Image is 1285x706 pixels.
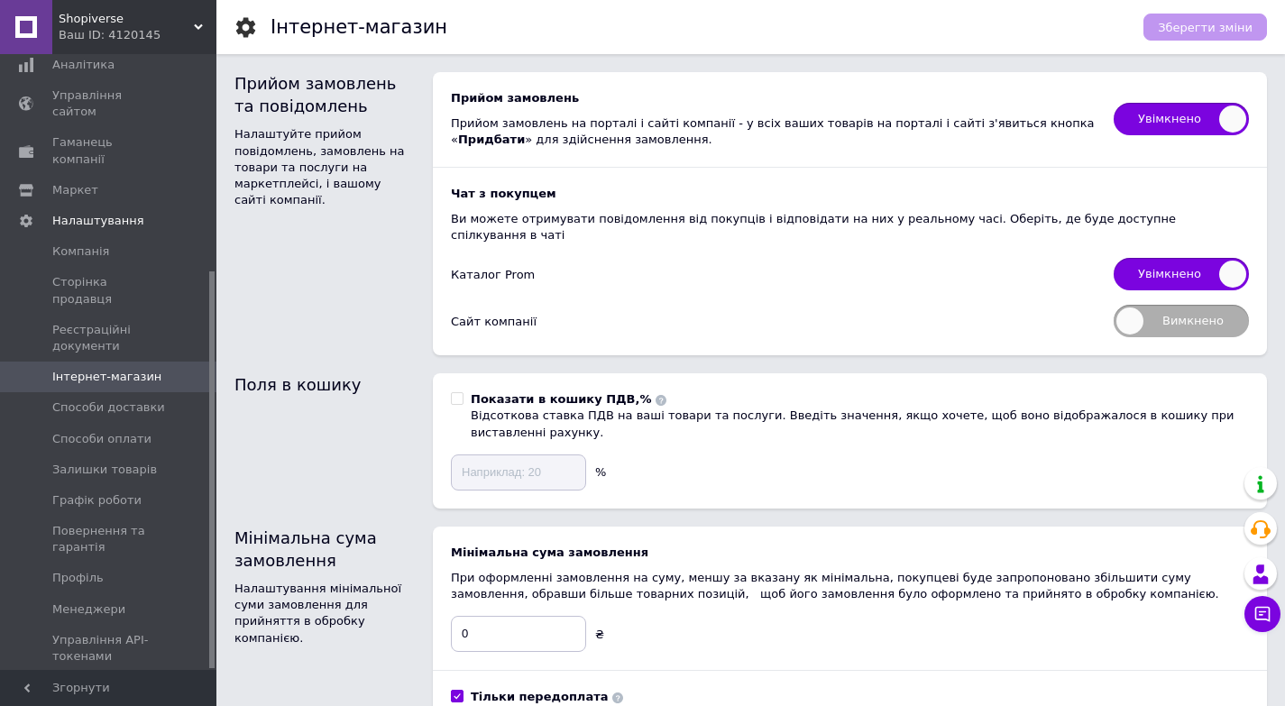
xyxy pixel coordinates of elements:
[52,431,151,447] span: Способи оплати
[234,527,415,572] div: Мінімальна сума замовлення
[52,87,167,120] span: Управління сайтом
[52,322,167,354] span: Реєстраційні документи
[1114,258,1249,290] span: Увімкнено
[451,545,1249,561] div: Мінімальна сума замовлення
[1114,103,1249,135] span: Увімкнено
[595,464,606,481] div: %
[271,16,447,38] h1: Інтернет-магазин
[458,133,525,146] b: Придбати
[52,213,144,229] span: Налаштування
[59,27,216,43] div: Ваш ID: 4120145
[52,523,167,555] span: Повернення та гарантія
[471,408,1249,440] div: Відсоткова ставка ПДВ на ваші товари та послуги. Введіть значення, якщо хочете, щоб воно відображ...
[595,627,604,643] div: ₴
[1244,596,1280,632] button: Чат з покупцем
[451,211,1249,243] div: Ви можете отримувати повідомлення від покупців і відповідати на них у реальному часі. Оберіть, де...
[52,369,161,385] span: Інтернет-магазин
[52,462,157,478] span: Залишки товарів
[471,690,608,703] b: Тільки передоплата
[451,454,586,491] input: Наприклад: 20
[52,570,104,586] span: Профіль
[234,581,415,646] div: Налаштування мінімальної суми замовлення для прийняття в обробку компанією.
[451,616,586,652] input: 0
[52,632,167,665] span: Управління API-токенами
[234,126,415,208] div: Налаштуйте прийом повідомлень, замовлень на товари та послуги на маркетплейсі, і вашому сайті ком...
[451,314,1096,330] div: Сайт компанії
[471,392,651,406] b: Показати в кошику ПДВ,%
[451,90,1096,106] div: Прийом замовлень
[59,11,194,27] span: Shopiverse
[451,186,1249,202] b: Чат з покупцем
[52,601,125,618] span: Менеджери
[234,72,415,117] div: Прийом замовлень та повідомлень
[451,267,1096,283] div: Каталог Prom
[52,492,142,509] span: Графік роботи
[234,373,415,396] div: Поля в кошику
[451,570,1249,602] div: При оформленні замовлення на суму, меншу за вказану як мінімальна, покупцеві буде запропоновано з...
[1114,305,1249,337] span: Вимкнено
[52,182,98,198] span: Маркет
[52,274,167,307] span: Сторінка продавця
[52,134,167,167] span: Гаманець компанії
[52,57,115,73] span: Аналітика
[52,399,165,416] span: Способи доставки
[451,115,1096,148] div: Прийом замовлень на порталі і сайті компанії - у всіх ваших товарів на порталі і сайті з'явиться ...
[52,243,109,260] span: Компанія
